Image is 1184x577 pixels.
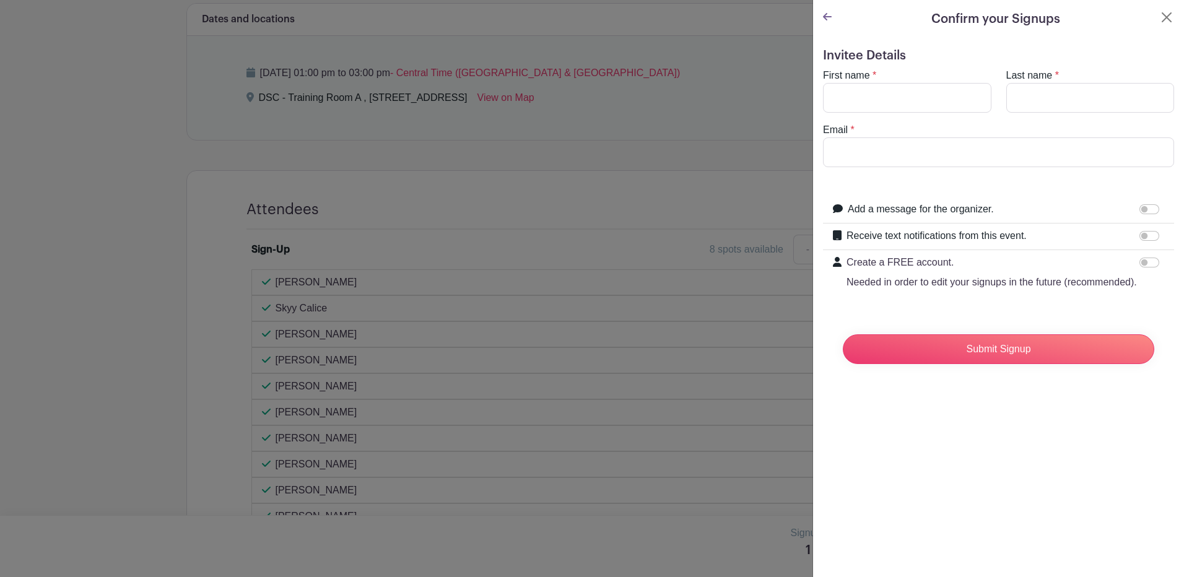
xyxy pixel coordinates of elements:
[823,123,848,137] label: Email
[1159,10,1174,25] button: Close
[848,202,994,217] label: Add a message for the organizer.
[843,334,1154,364] input: Submit Signup
[847,275,1137,290] p: Needed in order to edit your signups in the future (recommended).
[1006,68,1053,83] label: Last name
[823,68,870,83] label: First name
[931,10,1060,28] h5: Confirm your Signups
[823,48,1174,63] h5: Invitee Details
[847,228,1027,243] label: Receive text notifications from this event.
[847,255,1137,270] p: Create a FREE account.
